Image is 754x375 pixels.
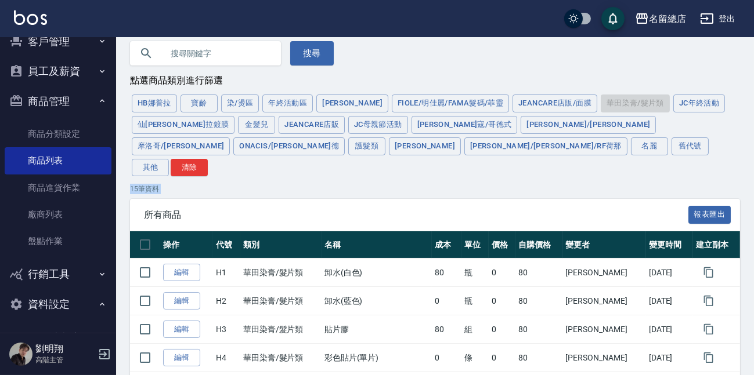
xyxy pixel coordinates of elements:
[563,344,646,372] td: [PERSON_NAME]
[5,259,111,289] button: 行銷工具
[521,116,656,134] button: [PERSON_NAME]/[PERSON_NAME]
[5,56,111,86] button: 員工及薪資
[221,94,259,112] button: 染/燙區
[160,231,213,259] th: 操作
[163,264,200,282] a: 編輯
[432,259,461,287] td: 80
[601,7,625,30] button: save
[262,94,313,112] button: 年終活動區
[515,259,562,287] td: 80
[5,27,111,57] button: 客戶管理
[461,287,489,315] td: 瓶
[290,41,334,65] button: 搜尋
[348,137,385,155] button: 護髮類
[144,209,688,221] span: 所有商品
[646,231,693,259] th: 變更時間
[5,289,111,319] button: 資料設定
[432,344,461,372] td: 0
[461,259,489,287] td: 瓶
[563,287,646,315] td: [PERSON_NAME]
[240,315,322,344] td: 華田染膏/髮片類
[631,137,668,155] button: 名麗
[649,12,686,26] div: 名留總店
[213,315,240,344] td: H3
[688,206,731,224] button: 報表匯出
[240,231,322,259] th: 類別
[646,259,693,287] td: [DATE]
[5,323,111,350] a: 服務分類設定
[213,231,240,259] th: 代號
[515,315,562,344] td: 80
[693,231,740,259] th: 建立副本
[279,116,345,134] button: JeanCare店販
[489,287,516,315] td: 0
[213,287,240,315] td: H2
[461,344,489,372] td: 條
[171,159,208,177] button: 清除
[461,231,489,259] th: 單位
[695,8,740,30] button: 登出
[348,116,408,134] button: JC母親節活動
[515,231,562,259] th: 自購價格
[163,321,200,338] a: 編輯
[163,349,200,367] a: 編輯
[5,201,111,228] a: 廠商列表
[392,94,509,112] button: FIOLE/明佳麗/Fama髮碼/菲靈
[563,315,646,344] td: [PERSON_NAME]
[181,94,218,112] button: 寶齡
[673,94,725,112] button: JC年終活動
[132,116,235,134] button: 仙[PERSON_NAME]拉鍍膜
[322,259,432,287] td: 卸水(白色)
[5,86,111,116] button: 商品管理
[389,137,461,155] button: [PERSON_NAME]
[35,343,95,355] h5: 劉明翔
[132,94,177,112] button: HB娜普拉
[461,315,489,344] td: 組
[646,315,693,344] td: [DATE]
[513,94,597,112] button: JeanCare店販/面膜
[515,344,562,372] td: 80
[563,259,646,287] td: [PERSON_NAME]
[646,287,693,315] td: [DATE]
[489,344,516,372] td: 0
[515,287,562,315] td: 80
[132,137,230,155] button: 摩洛哥/[PERSON_NAME]
[238,116,275,134] button: 金髮兒
[5,121,111,147] a: 商品分類設定
[489,231,516,259] th: 價格
[646,344,693,372] td: [DATE]
[563,231,646,259] th: 變更者
[322,344,432,372] td: 彩色貼片(單片)
[412,116,518,134] button: [PERSON_NAME]寇/哥德式
[5,147,111,174] a: 商品列表
[322,315,432,344] td: 貼片膠
[316,94,388,112] button: [PERSON_NAME]
[213,344,240,372] td: H4
[9,343,33,366] img: Person
[130,75,740,87] div: 點選商品類別進行篩選
[630,7,691,31] button: 名留總店
[35,355,95,365] p: 高階主管
[489,315,516,344] td: 0
[233,137,345,155] button: ONACIS/[PERSON_NAME]德
[240,259,322,287] td: 華田染膏/髮片類
[688,209,731,220] a: 報表匯出
[163,38,272,69] input: 搜尋關鍵字
[130,184,740,194] p: 15 筆資料
[132,159,169,177] button: 其他
[432,315,461,344] td: 80
[213,259,240,287] td: H1
[672,137,709,155] button: 舊代號
[240,287,322,315] td: 華田染膏/髮片類
[432,287,461,315] td: 0
[240,344,322,372] td: 華田染膏/髮片類
[464,137,627,155] button: [PERSON_NAME]/[PERSON_NAME]/RF荷那
[322,231,432,259] th: 名稱
[489,259,516,287] td: 0
[432,231,461,259] th: 成本
[14,10,47,25] img: Logo
[5,228,111,254] a: 盤點作業
[163,292,200,310] a: 編輯
[322,287,432,315] td: 卸水(藍色)
[5,174,111,201] a: 商品進貨作業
